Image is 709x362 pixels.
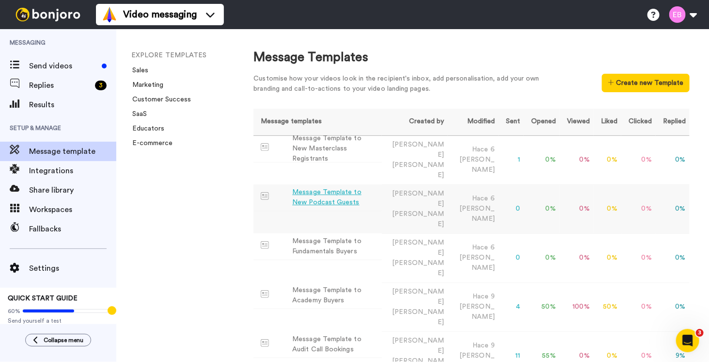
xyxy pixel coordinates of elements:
span: Fallbacks [29,223,116,235]
td: 100 % [560,282,594,331]
div: Tooltip anchor [108,306,116,315]
img: Message-temps.svg [261,192,269,200]
td: 0 % [656,282,690,331]
td: 0 % [621,184,656,233]
th: Replied [656,109,690,135]
td: Hace 6 [PERSON_NAME] [448,184,499,233]
td: 0 % [594,184,621,233]
td: 0 % [524,233,560,282]
div: Customise how your videos look in the recipient's inbox, add personalisation, add your own brandi... [253,74,554,94]
td: 0 % [560,233,594,282]
span: Collapse menu [44,336,83,344]
td: 0 [499,184,524,233]
th: Clicked [621,109,656,135]
td: Hace 9 [PERSON_NAME] [448,282,499,331]
span: Video messaging [123,8,197,21]
th: Sent [499,109,524,135]
a: SaaS [126,111,147,117]
td: Hace 6 [PERSON_NAME] [448,233,499,282]
img: Message-temps.svg [261,241,269,249]
img: bj-logo-header-white.svg [12,8,84,21]
div: Message Template to New Podcast Guests [292,187,378,208]
td: 0 % [621,135,656,184]
span: Send videos [29,60,98,72]
button: Create new Template [602,74,690,92]
th: Modified [448,109,499,135]
div: Message Templates [253,49,690,66]
td: [PERSON_NAME] [382,233,448,282]
div: Message Template to New Masterclass Registrants [292,133,378,164]
th: Liked [594,109,621,135]
span: Replies [29,80,91,91]
th: Viewed [560,109,594,135]
img: Message-temps.svg [261,290,269,298]
span: Settings [29,263,116,274]
th: Opened [524,109,560,135]
td: 0 % [621,233,656,282]
span: 60% [8,307,20,315]
th: Created by [382,109,448,135]
span: Results [29,99,116,111]
td: 0 % [560,184,594,233]
span: QUICK START GUIDE [8,295,78,302]
td: 0 [499,233,524,282]
th: Message templates [253,109,382,135]
span: [PERSON_NAME] [392,211,444,228]
a: E-commerce [126,140,173,147]
span: 3 [696,329,704,337]
iframe: Intercom live chat [676,329,699,352]
span: Send yourself a test [8,317,109,325]
td: 0 % [656,135,690,184]
span: Workspaces [29,204,116,215]
div: Message Template to Audit Call Bookings [292,334,378,355]
td: 1 [499,135,524,184]
td: 0 % [560,135,594,184]
span: Share library [29,184,116,196]
img: Message-temps.svg [261,143,269,151]
td: 0 % [524,184,560,233]
td: [PERSON_NAME] [382,135,448,184]
span: [PERSON_NAME] [392,162,444,179]
td: 50 % [524,282,560,331]
td: [PERSON_NAME] [382,282,448,331]
td: 0 % [594,233,621,282]
td: Hace 6 [PERSON_NAME] [448,135,499,184]
span: [PERSON_NAME] [392,260,444,277]
td: 0 % [621,282,656,331]
td: 0 % [524,135,560,184]
a: Sales [126,67,148,74]
a: Customer Success [126,96,191,103]
span: Message template [29,146,116,157]
span: Integrations [29,165,116,177]
td: 0 % [594,135,621,184]
img: vm-color.svg [102,7,117,22]
div: Message Template to Fundamentals Buyers [292,236,378,257]
td: 0 % [656,184,690,233]
img: Message-temps.svg [261,339,269,347]
td: 0 % [656,233,690,282]
td: 50 % [594,282,621,331]
span: [PERSON_NAME] [392,309,444,326]
td: 4 [499,282,524,331]
div: Message Template to Academy Buyers [292,285,378,306]
td: [PERSON_NAME] [382,184,448,233]
a: Educators [126,125,164,132]
a: Marketing [126,82,163,88]
button: Collapse menu [25,334,91,346]
div: 3 [95,81,107,90]
li: EXPLORE TEMPLATES [131,50,262,61]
